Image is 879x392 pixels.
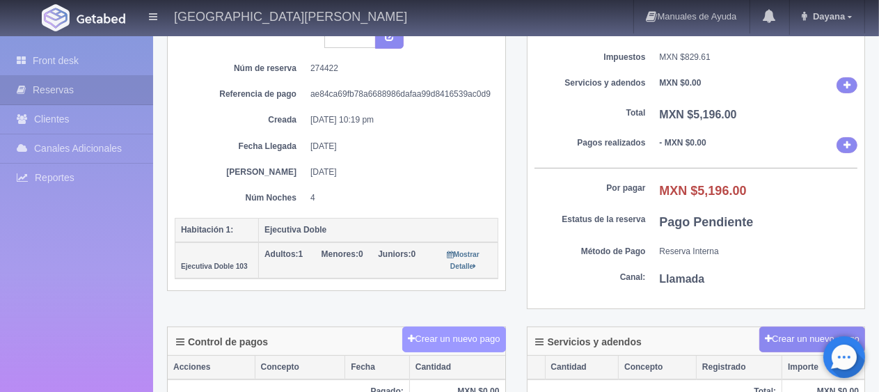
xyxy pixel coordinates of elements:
[448,249,480,271] a: Mostrar Detalle
[660,78,702,88] b: MXN $0.00
[696,356,782,379] th: Registrado
[181,225,233,235] b: Habitación 1:
[255,356,345,379] th: Concepto
[264,249,299,259] strong: Adultos:
[660,138,706,148] b: - MXN $0.00
[378,249,411,259] strong: Juniors:
[259,218,498,242] th: Ejecutiva Doble
[660,109,737,120] b: MXN $5,196.00
[759,327,865,352] button: Crear un nuevo cargo
[534,137,646,149] dt: Pagos realizados
[185,141,296,152] dt: Fecha Llegada
[310,114,488,126] dd: [DATE] 10:19 pm
[536,337,642,347] h4: Servicios y adendos
[660,184,747,198] b: MXN $5,196.00
[310,63,488,75] dd: 274422
[185,88,296,100] dt: Referencia de pago
[619,356,697,379] th: Concepto
[185,166,296,178] dt: [PERSON_NAME]
[534,77,646,89] dt: Servicios y adendos
[409,356,505,379] th: Cantidad
[534,52,646,63] dt: Impuestos
[660,215,754,229] b: Pago Pendiente
[809,11,845,22] span: Dayana
[660,246,858,258] dd: Reserva Interna
[345,356,410,379] th: Fecha
[310,141,488,152] dd: [DATE]
[534,214,646,226] dt: Estatus de la reserva
[782,356,864,379] th: Importe
[448,251,480,270] small: Mostrar Detalle
[185,114,296,126] dt: Creada
[168,356,255,379] th: Acciones
[77,13,125,24] img: Getabed
[534,272,646,283] dt: Canal:
[534,107,646,119] dt: Total
[402,327,505,352] button: Crear un nuevo pago
[185,192,296,204] dt: Núm Noches
[322,249,363,259] span: 0
[185,63,296,75] dt: Núm de reserva
[174,7,407,24] h4: [GEOGRAPHIC_DATA][PERSON_NAME]
[660,273,705,285] b: Llamada
[264,249,303,259] span: 1
[322,249,358,259] strong: Menores:
[545,356,619,379] th: Cantidad
[310,166,488,178] dd: [DATE]
[534,182,646,194] dt: Por pagar
[534,246,646,258] dt: Método de Pago
[176,337,268,347] h4: Control de pagos
[378,249,415,259] span: 0
[310,88,488,100] dd: ae84ca69fb78a6688986dafaa99d8416539ac0d9
[660,52,858,63] dd: MXN $829.61
[310,192,488,204] dd: 4
[181,262,248,270] small: Ejecutiva Doble 103
[42,4,70,31] img: Getabed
